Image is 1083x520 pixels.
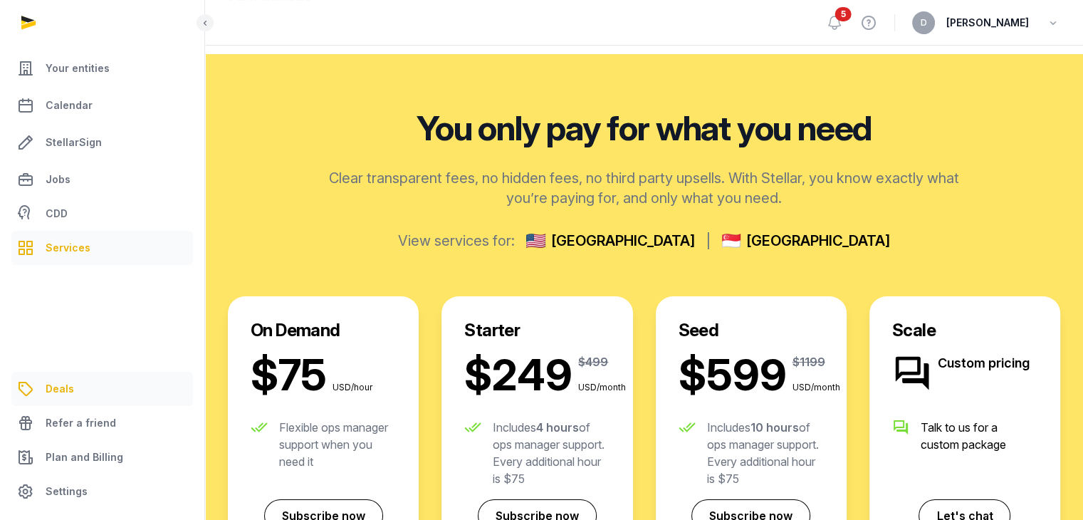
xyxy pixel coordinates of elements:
a: StellarSign [11,125,193,160]
span: Custom pricing [938,353,1052,373]
div: Includes of ops manager support. Every additional hour is $75 [493,419,609,487]
span: USD/month [792,382,849,393]
strong: 4 hours [536,420,579,435]
a: Jobs [11,162,193,197]
span: $75 [251,353,327,396]
span: Jobs [46,171,70,188]
iframe: Chat Widget [1012,452,1083,520]
a: Plan and Billing [11,440,193,474]
a: CDD [11,199,193,228]
span: USD/month [578,382,635,393]
a: Your entities [11,51,193,85]
h2: Scale [892,319,1037,342]
h2: Starter [464,319,609,342]
span: [GEOGRAPHIC_DATA] [746,231,890,251]
span: Refer a friend [46,415,116,432]
h2: You only pay for what you need [228,111,1060,145]
a: Settings [11,474,193,509]
span: 5 [835,7,852,21]
span: Your entities [46,60,110,77]
span: $249 [464,353,572,396]
span: Calendar [46,97,93,114]
span: Deals [46,380,74,397]
strong: 10 hours [750,420,799,435]
h2: On Demand [251,319,396,342]
a: Refer a friend [11,406,193,440]
span: USD/hour [333,382,389,393]
p: Clear transparent fees, no hidden fees, no third party upsells. With Stellar, you know exactly wh... [325,168,963,208]
span: [GEOGRAPHIC_DATA] [551,231,695,251]
span: $1199 [792,353,825,370]
span: D [921,19,927,27]
span: $499 [578,353,608,370]
div: Talk to us for a custom package [921,419,1037,453]
span: | [706,231,711,251]
a: Calendar [11,88,193,123]
span: $599 [679,353,787,396]
span: [PERSON_NAME] [946,14,1029,31]
span: CDD [46,205,68,222]
button: D [912,11,935,34]
div: Includes of ops manager support. Every additional hour is $75 [707,419,824,487]
span: Services [46,239,90,256]
div: Flexible ops manager support when you need it [279,419,396,470]
a: Services [11,231,193,265]
a: Deals [11,372,193,406]
span: Settings [46,483,88,500]
span: StellarSign [46,134,102,151]
label: View services for: [398,231,515,251]
span: Plan and Billing [46,449,123,466]
h2: Seed [679,319,824,342]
